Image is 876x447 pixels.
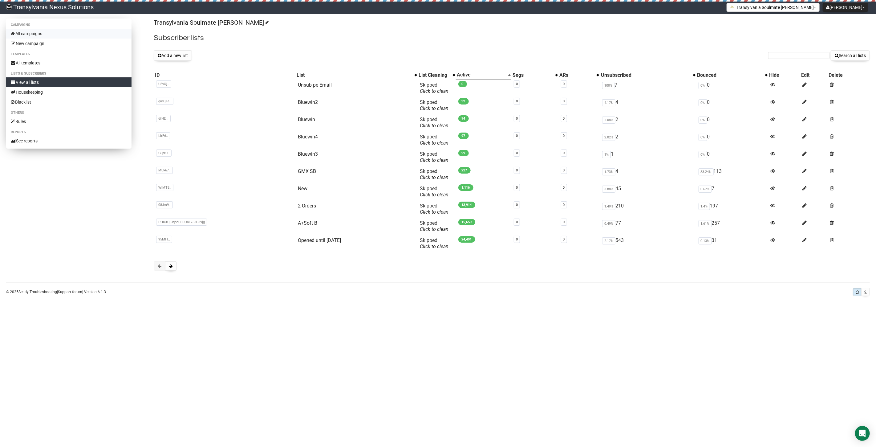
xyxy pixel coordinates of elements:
span: qmQTe.. [156,98,173,105]
td: 4 [600,166,696,183]
span: 08Jm9.. [156,201,173,208]
a: 0 [563,168,565,172]
span: 0 [458,81,467,87]
a: 0 [516,237,518,241]
li: Reports [6,129,132,136]
span: 0.62% [699,186,712,193]
a: Click to clean [420,226,449,232]
td: 31 [696,235,768,252]
a: Bluewin4 [298,134,318,140]
span: Skipped [420,203,449,215]
span: PHDXQICqbbC3DOoF763U39jg [156,219,207,226]
a: Bluewin [298,117,315,122]
span: 1.49% [602,203,615,210]
a: 0 [563,151,565,155]
td: 543 [600,235,696,252]
td: 7 [600,80,696,97]
span: 0% [699,82,707,89]
a: 0 [563,82,565,86]
button: [PERSON_NAME] [823,3,868,12]
td: 0 [696,97,768,114]
a: 0 [563,117,565,121]
a: See reports [6,136,132,146]
a: Support forum [58,290,82,294]
span: 3.88% [602,186,615,193]
td: 1 [600,149,696,166]
span: WlMT8.. [156,184,173,191]
div: Bounced [697,72,762,78]
button: Transylvania Soulmate [PERSON_NAME] [727,3,820,12]
td: 2 [600,131,696,149]
a: Blacklist [6,97,132,107]
span: 92 [458,98,469,105]
a: Click to clean [420,157,449,163]
th: ARs: No sort applied, activate to apply an ascending sort [558,71,600,80]
span: 94 [458,115,469,122]
span: MUx67.. [156,167,173,174]
a: Click to clean [420,174,449,180]
span: 0% [699,99,707,106]
th: Segs: No sort applied, activate to apply an ascending sort [511,71,558,80]
a: 0 [516,134,518,138]
th: List Cleaning: No sort applied, activate to apply an ascending sort [418,71,456,80]
a: Rules [6,117,132,126]
div: Delete [829,72,869,78]
a: Opened until [DATE] [298,237,341,243]
a: Click to clean [420,88,449,94]
div: Open Intercom Messenger [855,426,870,441]
span: 0% [699,117,707,124]
span: 100% [602,82,614,89]
a: Bluewin3 [298,151,318,157]
a: 0 [516,117,518,121]
a: 0 [516,220,518,224]
td: 210 [600,200,696,218]
li: Templates [6,51,132,58]
th: Active: Ascending sort applied, activate to apply a descending sort [456,71,511,80]
button: Add a new list [154,50,192,61]
td: 7 [696,183,768,200]
span: 1.4% [699,203,710,210]
td: 257 [696,218,768,235]
div: Segs [513,72,552,78]
a: 0 [563,220,565,224]
span: 0% [699,151,707,158]
td: 4 [600,97,696,114]
span: G0prC.. [156,150,172,157]
span: Skipped [420,99,449,111]
p: © 2025 | | | Version 6.1.3 [6,289,106,295]
span: 1.73% [602,168,615,175]
a: 0 [563,186,565,190]
a: Transylvania Soulmate [PERSON_NAME] [154,19,268,26]
span: 2.02% [602,134,615,141]
div: Edit [801,72,826,78]
div: Unsubscribed [601,72,690,78]
span: 0.49% [602,220,615,227]
a: 0 [516,99,518,103]
span: 97 [458,133,469,139]
a: 0 [516,151,518,155]
a: Click to clean [420,140,449,146]
span: 24,491 [458,236,475,243]
a: 0 [563,134,565,138]
th: Bounced: No sort applied, activate to apply an ascending sort [696,71,768,80]
span: 95MfT.. [156,236,172,243]
a: All campaigns [6,29,132,39]
td: 2 [600,114,696,131]
a: Click to clean [420,192,449,198]
a: View all lists [6,77,132,87]
span: U3vOj.. [156,80,171,88]
span: 0% [699,134,707,141]
a: 2 Orders [298,203,316,209]
td: 77 [600,218,696,235]
span: Skipped [420,151,449,163]
div: ID [155,72,294,78]
span: 227 [458,167,471,174]
a: Click to clean [420,244,449,249]
span: 13,914 [458,202,475,208]
a: Sendy [18,290,29,294]
a: Unsub pe Email [298,82,332,88]
div: List [297,72,411,78]
div: Hide [769,72,799,78]
img: 586cc6b7d8bc403f0c61b981d947c989 [6,4,12,10]
div: ARs [560,72,594,78]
